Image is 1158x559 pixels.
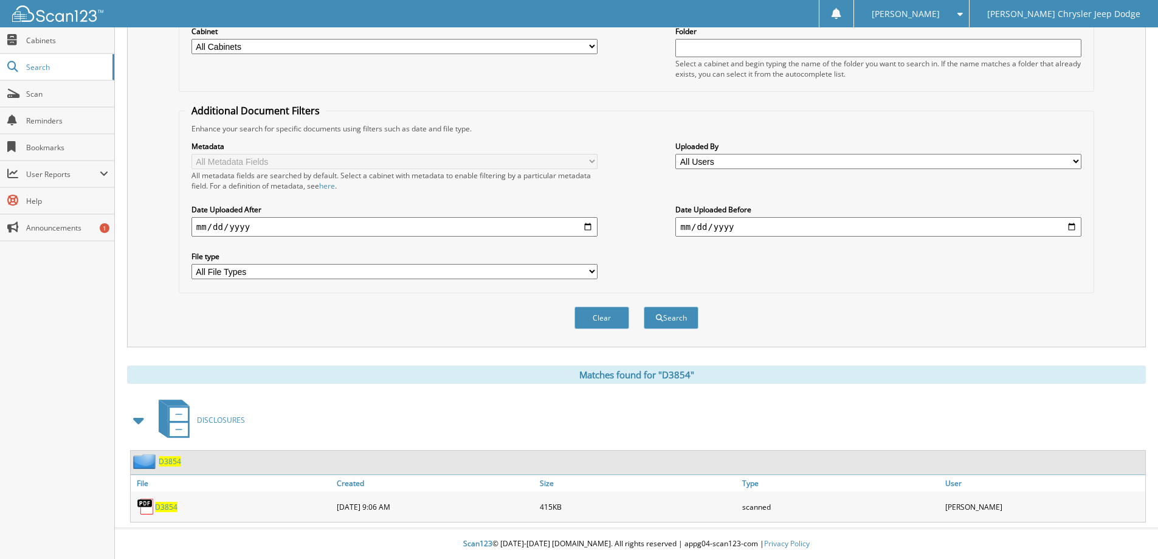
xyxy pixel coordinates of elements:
[675,141,1081,151] label: Uploaded By
[133,454,159,469] img: folder2.png
[675,204,1081,215] label: Date Uploaded Before
[764,538,810,549] a: Privacy Policy
[987,10,1140,18] span: [PERSON_NAME] Chrysler Jeep Dodge
[12,5,103,22] img: scan123-logo-white.svg
[159,456,181,467] a: D3854
[115,529,1158,559] div: © [DATE]-[DATE] [DOMAIN_NAME]. All rights reserved | appg04-scan123-com |
[26,89,108,99] span: Scan
[463,538,492,549] span: Scan123
[26,169,100,179] span: User Reports
[191,204,598,215] label: Date Uploaded After
[334,495,537,519] div: [DATE] 9:06 AM
[537,495,740,519] div: 415KB
[537,475,740,491] a: Size
[26,116,108,126] span: Reminders
[137,498,155,516] img: PDF.png
[319,181,335,191] a: here
[942,475,1145,491] a: User
[675,58,1081,79] div: Select a cabinet and begin typing the name of the folder you want to search in. If the name match...
[185,123,1087,134] div: Enhance your search for specific documents using filters such as date and file type.
[191,251,598,262] label: File type
[26,142,108,153] span: Bookmarks
[644,307,698,329] button: Search
[191,26,598,36] label: Cabinet
[26,35,108,46] span: Cabinets
[100,223,109,233] div: 1
[155,502,177,512] a: D3854
[739,495,942,519] div: scanned
[191,170,598,191] div: All metadata fields are searched by default. Select a cabinet with metadata to enable filtering b...
[942,495,1145,519] div: [PERSON_NAME]
[151,396,245,444] a: DISCLOSURES
[1097,501,1158,559] iframe: Chat Widget
[26,62,106,72] span: Search
[197,415,245,425] span: DISCLOSURES
[739,475,942,491] a: Type
[131,475,334,491] a: File
[127,366,1146,384] div: Matches found for "D3854"
[675,26,1081,36] label: Folder
[26,223,108,233] span: Announcements
[574,307,629,329] button: Clear
[191,217,598,237] input: start
[675,217,1081,237] input: end
[334,475,537,491] a: Created
[26,196,108,206] span: Help
[191,141,598,151] label: Metadata
[185,104,326,117] legend: Additional Document Filters
[872,10,940,18] span: [PERSON_NAME]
